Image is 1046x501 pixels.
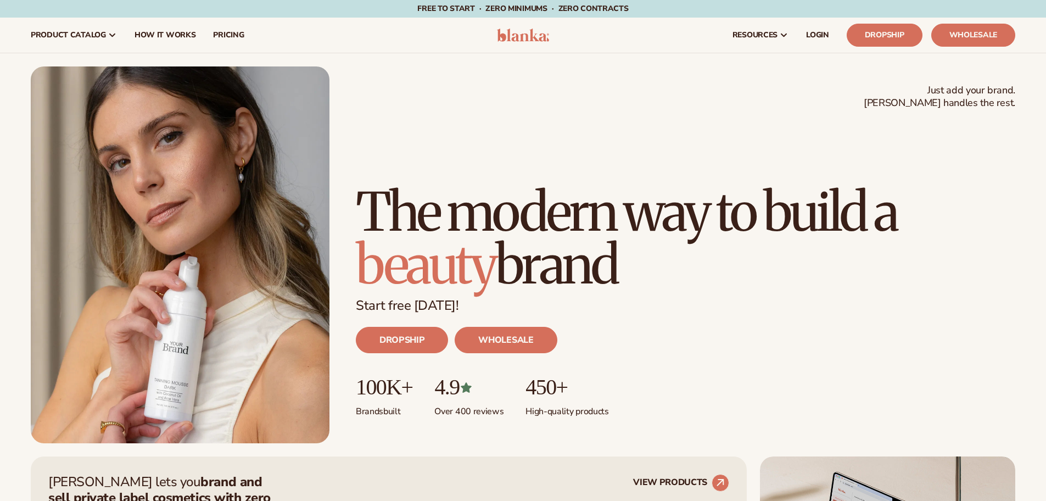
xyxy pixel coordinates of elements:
[797,18,838,53] a: LOGIN
[213,31,244,40] span: pricing
[806,31,829,40] span: LOGIN
[633,474,729,492] a: VIEW PRODUCTS
[22,18,126,53] a: product catalog
[455,327,557,353] a: WHOLESALE
[497,29,549,42] img: logo
[356,298,1015,314] p: Start free [DATE]!
[356,232,495,298] span: beauty
[864,84,1015,110] span: Just add your brand. [PERSON_NAME] handles the rest.
[356,186,1015,291] h1: The modern way to build a brand
[135,31,196,40] span: How It Works
[356,375,412,399] p: 100K+
[724,18,797,53] a: resources
[434,375,504,399] p: 4.9
[356,327,448,353] a: DROPSHIP
[417,3,628,14] span: Free to start · ZERO minimums · ZERO contracts
[126,18,205,53] a: How It Works
[204,18,253,53] a: pricing
[31,66,329,443] img: Blanka hero private label beauty Female holding tanning mousse
[356,399,412,417] p: Brands built
[847,24,922,47] a: Dropship
[434,399,504,417] p: Over 400 reviews
[525,375,608,399] p: 450+
[525,399,608,417] p: High-quality products
[31,31,106,40] span: product catalog
[931,24,1015,47] a: Wholesale
[732,31,777,40] span: resources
